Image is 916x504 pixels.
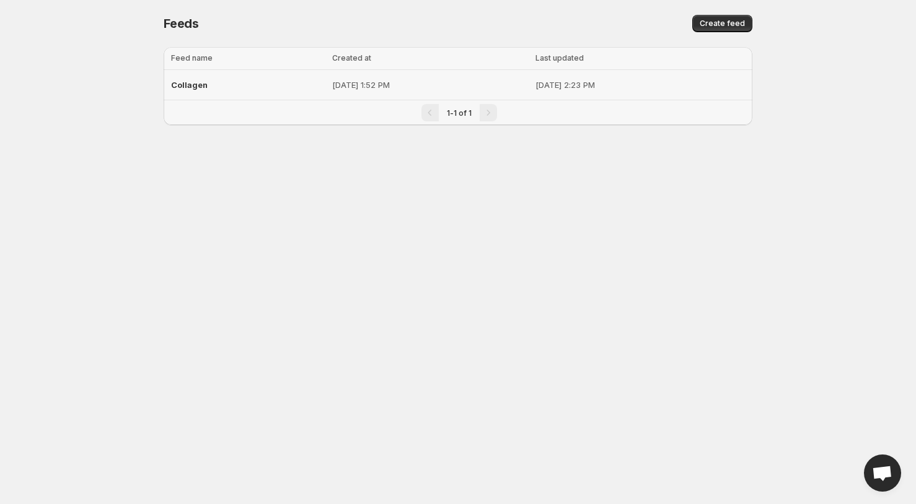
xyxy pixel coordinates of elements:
[164,100,752,125] nav: Pagination
[535,79,745,91] p: [DATE] 2:23 PM
[700,19,745,28] span: Create feed
[171,53,213,63] span: Feed name
[535,53,584,63] span: Last updated
[332,53,371,63] span: Created at
[864,454,901,492] div: Open chat
[692,15,752,32] button: Create feed
[171,80,208,90] span: Collagen
[447,108,472,118] span: 1-1 of 1
[332,79,528,91] p: [DATE] 1:52 PM
[164,16,199,31] span: Feeds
